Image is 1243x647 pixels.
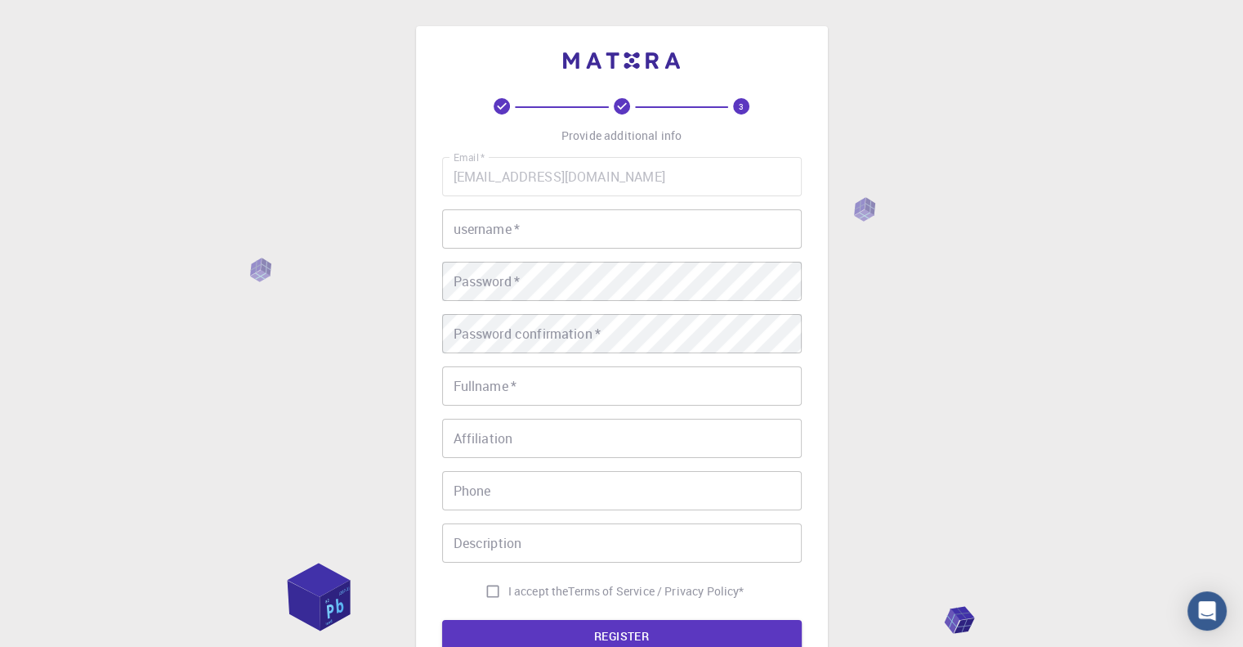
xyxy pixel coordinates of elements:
[568,583,744,600] a: Terms of Service / Privacy Policy*
[739,101,744,112] text: 3
[1187,591,1227,631] div: Open Intercom Messenger
[561,128,682,144] p: Provide additional info
[568,583,744,600] p: Terms of Service / Privacy Policy *
[454,151,485,164] label: Email
[508,583,569,600] span: I accept the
